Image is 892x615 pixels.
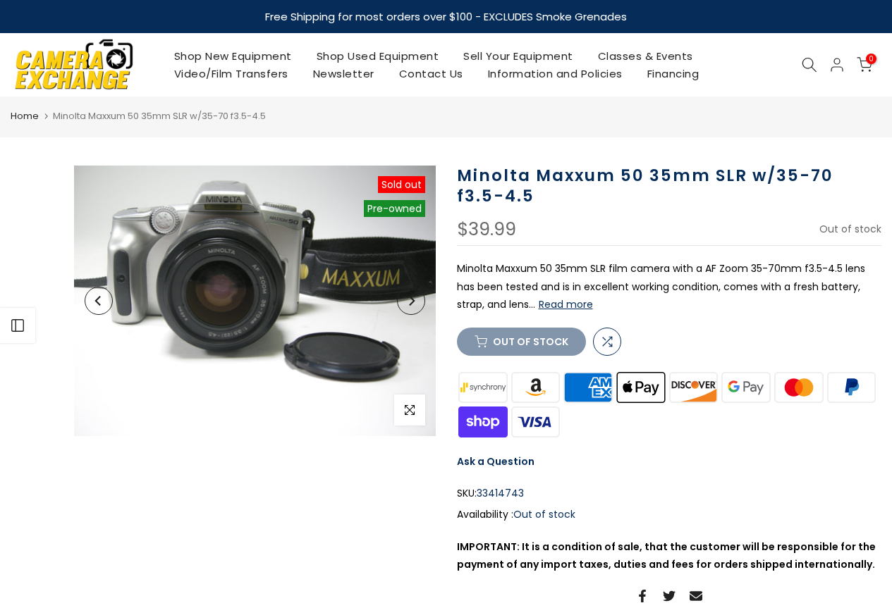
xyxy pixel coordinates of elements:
span: Out of stock [513,507,575,521]
a: Share on Email [690,588,702,604]
span: 0 [866,54,876,64]
div: Availability : [457,506,882,523]
h1: Minolta Maxxum 50 35mm SLR w/35-70 f3.5-4.5 [457,166,882,206]
img: discover [667,370,720,404]
img: paypal [825,370,878,404]
span: Out of stock [819,222,881,236]
img: Minolta Maxxum 50 35mm SLR w/35-70 f3.5-4.5 35mm Film Cameras - 35mm SLR Cameras Minolta 33414743 [74,166,436,436]
a: Share on Twitter [663,588,676,604]
strong: IMPORTANT: It is a condition of sale, that the customer will be responsible for the payment of an... [457,540,876,571]
img: visa [509,404,562,439]
img: shopify pay [457,404,510,439]
a: Financing [635,65,711,82]
a: Share on Facebook [636,588,649,604]
a: Contact Us [386,65,475,82]
a: Sell Your Equipment [451,47,586,65]
button: Next [397,287,425,315]
img: apple pay [614,370,667,404]
a: Newsletter [300,65,386,82]
img: amazon payments [509,370,562,404]
img: google pay [720,370,773,404]
img: master [772,370,825,404]
button: Read more [539,298,593,311]
img: synchrony [457,370,510,404]
div: $39.99 [457,220,516,239]
a: 0 [857,57,872,73]
a: Shop New Equipment [161,47,304,65]
button: Previous [85,287,113,315]
a: Video/Film Transfers [161,65,300,82]
img: american express [562,370,615,404]
a: Ask a Question [457,454,534,468]
a: Information and Policies [475,65,635,82]
p: Minolta Maxxum 50 35mm SLR film camera with a AF Zoom 35-70mm f3.5-4.5 lens has been tested and i... [457,260,882,313]
a: Home [11,109,39,123]
div: SKU: [457,485,882,502]
span: Minolta Maxxum 50 35mm SLR w/35-70 f3.5-4.5 [53,109,266,123]
span: 33414743 [477,485,524,502]
a: Shop Used Equipment [304,47,451,65]
a: Classes & Events [585,47,705,65]
strong: Free Shipping for most orders over $100 - EXCLUDES Smoke Grenades [265,9,627,24]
